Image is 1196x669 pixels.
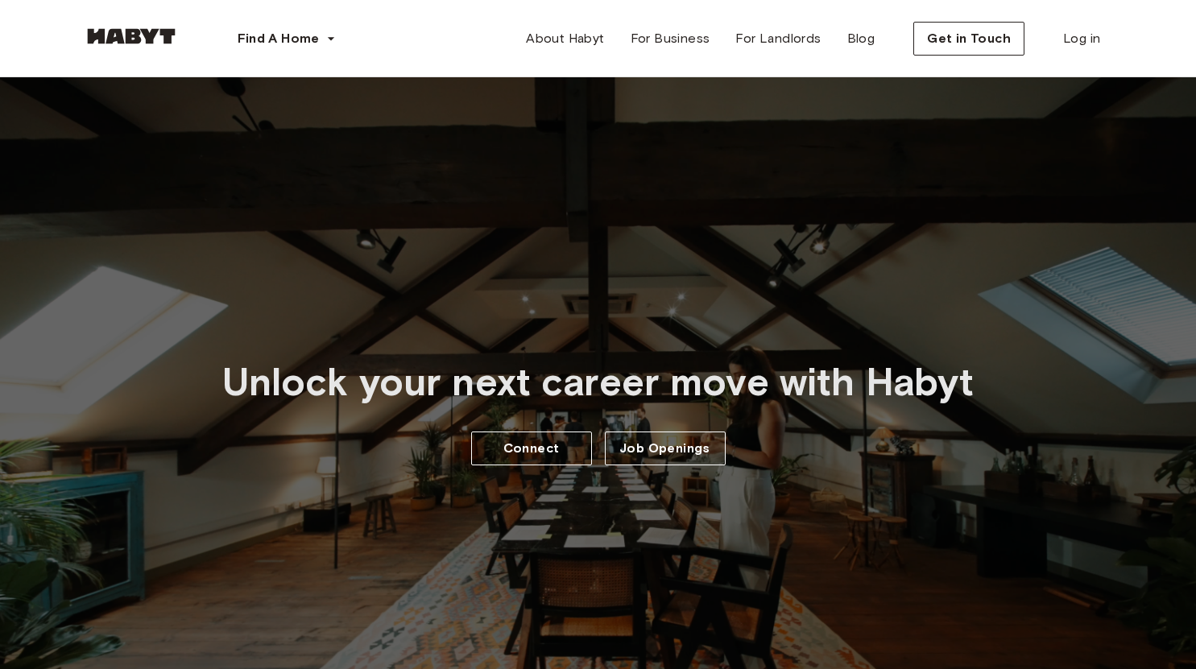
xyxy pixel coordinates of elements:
[471,432,592,465] a: Connect
[83,28,180,44] img: Habyt
[513,23,617,55] a: About Habyt
[225,23,349,55] button: Find A Home
[1063,29,1100,48] span: Log in
[735,29,821,48] span: For Landlords
[222,358,975,406] span: Unlock your next career move with Habyt
[631,29,710,48] span: For Business
[913,22,1024,56] button: Get in Touch
[1050,23,1113,55] a: Log in
[847,29,875,48] span: Blog
[503,439,560,458] span: Connect
[526,29,604,48] span: About Habyt
[834,23,888,55] a: Blog
[722,23,834,55] a: For Landlords
[927,29,1011,48] span: Get in Touch
[619,439,710,458] span: Job Openings
[618,23,723,55] a: For Business
[238,29,320,48] span: Find A Home
[605,432,726,465] a: Job Openings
